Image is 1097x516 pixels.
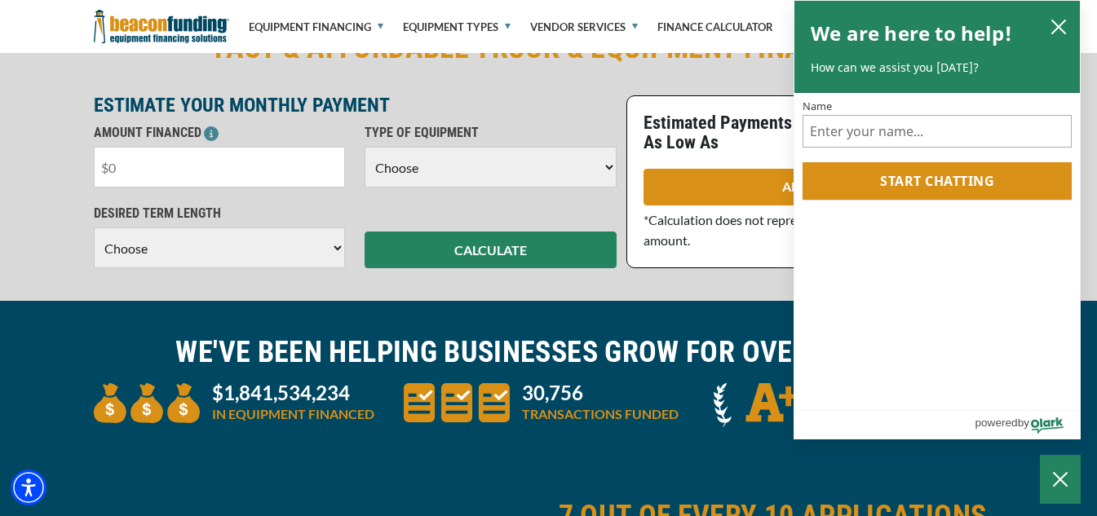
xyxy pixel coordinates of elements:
p: 30,756 [522,383,679,403]
button: CALCULATE [365,232,617,268]
p: Estimated Payments As Low As [644,113,811,152]
p: $1,841,534,234 [212,383,374,403]
div: Accessibility Menu [11,470,46,505]
a: Powered by Olark [975,411,1080,439]
p: AMOUNT FINANCED [94,123,346,143]
img: three money bags to convey large amount of equipment financed [94,383,200,423]
button: close chatbox [1046,15,1072,37]
span: *Calculation does not represent an approval or exact loan amount. [644,212,964,248]
input: Name [803,115,1072,148]
img: three document icons to convery large amount of transactions funded [404,383,510,422]
p: DESIRED TERM LENGTH [94,204,346,223]
img: A + icon [714,383,820,427]
p: ESTIMATE YOUR MONTHLY PAYMENT [94,95,617,115]
p: TYPE OF EQUIPMENT [365,123,617,143]
input: $0 [94,147,346,187]
span: powered [975,412,1017,433]
label: Name [803,101,1072,112]
button: Close Chatbox [1040,455,1081,504]
p: TRANSACTIONS FUNDED [522,404,679,424]
h2: WE'VE BEEN HELPING BUSINESSES GROW FOR OVER YEARS [94,333,1004,371]
h2: We are here to help! [811,17,1012,50]
a: APPLY NOW [644,169,997,205]
p: IN EQUIPMENT FINANCED [212,404,374,424]
p: How can we assist you [DATE]? [811,60,1064,76]
span: by [1018,412,1029,433]
button: Start chatting [803,162,1072,200]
